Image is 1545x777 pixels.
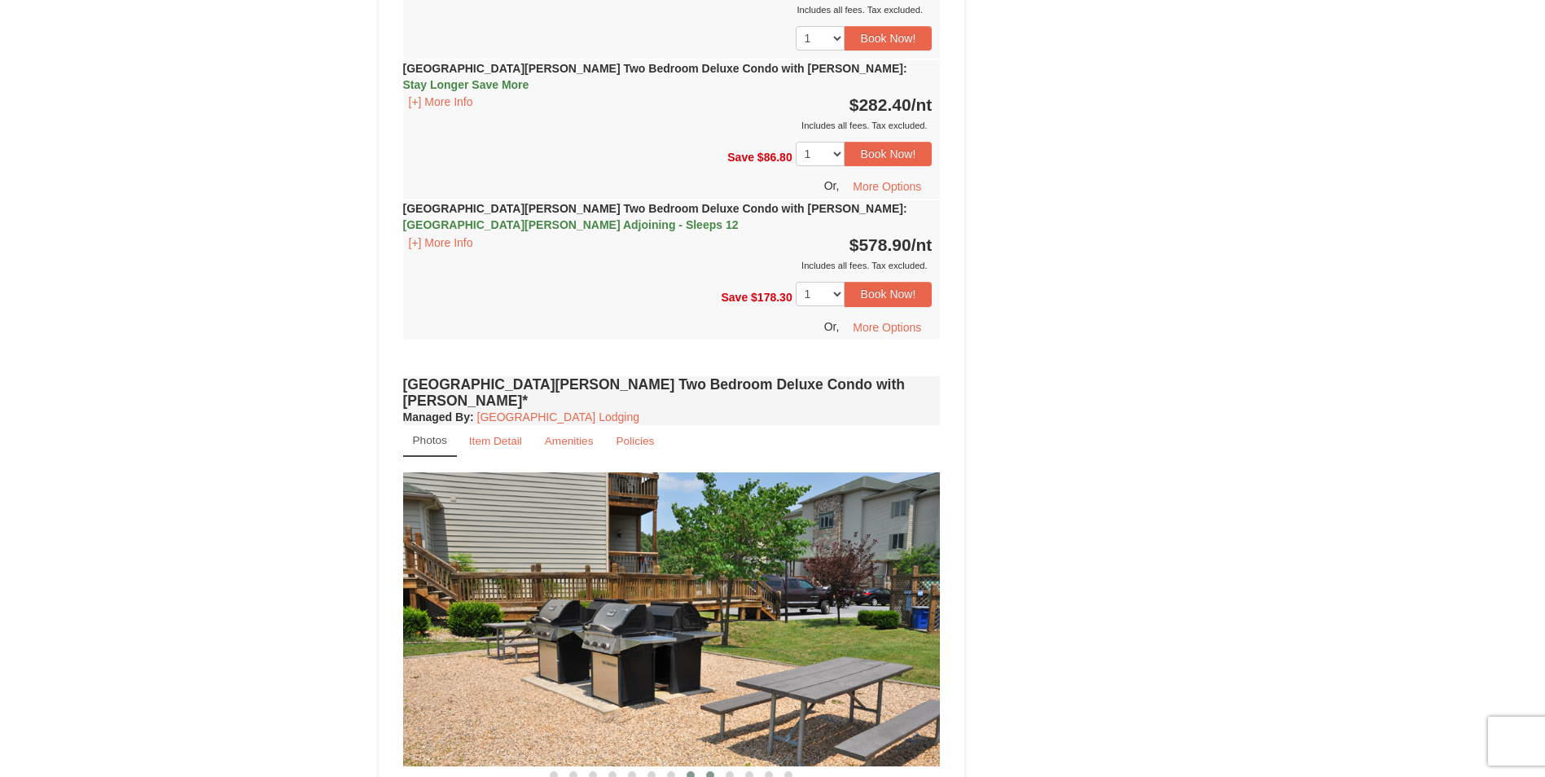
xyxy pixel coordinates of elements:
[842,315,932,340] button: More Options
[849,95,911,114] span: $282.40
[727,151,754,164] span: Save
[403,410,470,424] span: Managed By
[459,425,533,457] a: Item Detail
[849,235,911,254] span: $578.90
[845,142,933,166] button: Book Now!
[403,218,739,231] span: [GEOGRAPHIC_DATA][PERSON_NAME] Adjoining - Sleeps 12
[403,93,479,111] button: [+] More Info
[605,425,665,457] a: Policies
[721,291,748,304] span: Save
[911,235,933,254] span: /nt
[413,434,447,446] small: Photos
[545,435,594,447] small: Amenities
[751,291,792,304] span: $178.30
[903,62,907,75] span: :
[824,179,840,192] span: Or,
[845,26,933,50] button: Book Now!
[403,472,941,766] img: 18876286-157-bcb8c8b2.jpg
[403,234,479,252] button: [+] More Info
[403,2,933,18] div: Includes all fees. Tax excluded.
[616,435,654,447] small: Policies
[477,410,639,424] a: [GEOGRAPHIC_DATA] Lodging
[469,435,522,447] small: Item Detail
[757,151,792,164] span: $86.80
[403,376,941,409] h4: [GEOGRAPHIC_DATA][PERSON_NAME] Two Bedroom Deluxe Condo with [PERSON_NAME]*
[911,95,933,114] span: /nt
[403,410,474,424] strong: :
[403,257,933,274] div: Includes all fees. Tax excluded.
[403,425,457,457] a: Photos
[903,202,907,215] span: :
[403,62,907,91] strong: [GEOGRAPHIC_DATA][PERSON_NAME] Two Bedroom Deluxe Condo with [PERSON_NAME]
[824,319,840,332] span: Or,
[842,174,932,199] button: More Options
[845,282,933,306] button: Book Now!
[403,202,907,231] strong: [GEOGRAPHIC_DATA][PERSON_NAME] Two Bedroom Deluxe Condo with [PERSON_NAME]
[403,117,933,134] div: Includes all fees. Tax excluded.
[534,425,604,457] a: Amenities
[403,78,529,91] span: Stay Longer Save More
